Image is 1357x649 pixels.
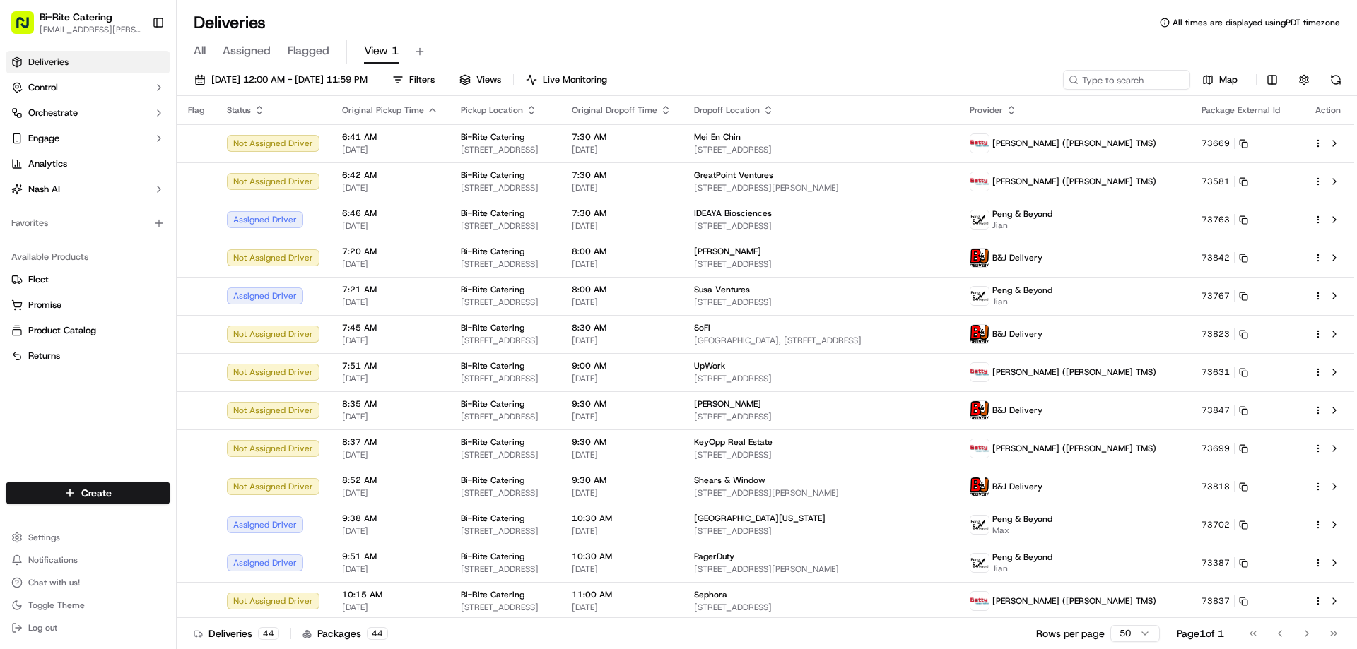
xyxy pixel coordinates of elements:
[6,268,170,291] button: Fleet
[194,42,206,59] span: All
[342,169,438,181] span: 6:42 AM
[409,73,435,86] span: Filters
[992,481,1042,492] span: B&J Delivery
[342,373,438,384] span: [DATE]
[342,602,438,613] span: [DATE]
[342,246,438,257] span: 7:20 AM
[342,436,438,448] span: 8:37 AM
[342,144,438,155] span: [DATE]
[342,398,438,410] span: 8:35 AM
[1202,290,1248,302] button: 73767
[6,6,146,40] button: Bi-Rite Catering[EMAIL_ADDRESS][PERSON_NAME][DOMAIN_NAME]
[28,132,59,145] span: Engage
[461,373,549,384] span: [STREET_ADDRESS]
[6,246,170,268] div: Available Products
[1202,519,1230,530] span: 73702
[288,42,329,59] span: Flagged
[992,595,1156,607] span: [PERSON_NAME] ([PERSON_NAME] TMS)
[461,487,549,499] span: [STREET_ADDRESS]
[572,208,671,219] span: 7:30 AM
[694,551,734,562] span: PagerDuty
[572,220,671,232] span: [DATE]
[694,487,947,499] span: [STREET_ADDRESS][PERSON_NAME]
[992,252,1042,263] span: B&J Delivery
[461,208,524,219] span: Bi-Rite Catering
[694,169,773,181] span: GreatPoint Ventures
[461,131,524,143] span: Bi-Rite Catering
[1202,290,1230,302] span: 73767
[1202,105,1280,116] span: Package External Id
[461,335,549,346] span: [STREET_ADDRESS]
[28,324,96,337] span: Product Catalog
[6,345,170,367] button: Returns
[461,564,549,575] span: [STREET_ADDRESS]
[342,297,438,308] span: [DATE]
[461,144,549,155] span: [STREET_ADDRESS]
[11,273,165,286] a: Fleet
[461,169,524,181] span: Bi-Rite Catering
[1173,17,1340,28] span: All times are displayed using PDT timezone
[1202,595,1248,607] button: 73837
[342,220,438,232] span: [DATE]
[342,182,438,193] span: [DATE]
[461,220,549,232] span: [STREET_ADDRESS]
[28,157,67,170] span: Analytics
[461,322,524,333] span: Bi-Rite Catering
[970,210,989,229] img: profile_peng_cartwheel.jpg
[364,42,399,59] span: View 1
[694,105,760,116] span: Dropoff Location
[6,127,170,150] button: Engage
[572,360,671,371] span: 9:00 AM
[970,439,989,458] img: betty.jpg
[572,487,671,499] span: [DATE]
[342,551,438,562] span: 9:51 AM
[572,258,671,270] span: [DATE]
[6,528,170,547] button: Settings
[572,411,671,422] span: [DATE]
[992,138,1156,149] span: [PERSON_NAME] ([PERSON_NAME] TMS)
[28,532,60,543] span: Settings
[1202,367,1230,378] span: 73631
[970,134,989,153] img: betty.jpg
[694,284,750,295] span: Susa Ventures
[342,475,438,486] span: 8:52 AM
[572,475,671,486] span: 9:30 AM
[992,208,1052,220] span: Peng & Beyond
[461,297,549,308] span: [STREET_ADDRESS]
[461,398,524,410] span: Bi-Rite Catering
[40,24,141,35] span: [EMAIL_ADDRESS][PERSON_NAME][DOMAIN_NAME]
[1202,481,1230,492] span: 73818
[342,258,438,270] span: [DATE]
[992,552,1052,563] span: Peng & Beyond
[992,367,1156,378] span: [PERSON_NAME] ([PERSON_NAME] TMS)
[28,554,78,566] span: Notifications
[694,131,741,143] span: Mei En Chin
[227,105,251,116] span: Status
[572,322,671,333] span: 8:30 AM
[694,220,947,232] span: [STREET_ADDRESS]
[572,436,671,448] span: 9:30 AM
[1177,626,1224,641] div: Page 1 of 1
[342,360,438,371] span: 7:51 AM
[1202,443,1248,454] button: 73699
[572,297,671,308] span: [DATE]
[6,212,170,234] div: Favorites
[970,249,989,267] img: profile_bj_cartwheel_2man.png
[694,449,947,460] span: [STREET_ADDRESS]
[572,449,671,460] span: [DATE]
[572,602,671,613] span: [DATE]
[342,105,424,116] span: Original Pickup Time
[461,436,524,448] span: Bi-Rite Catering
[6,51,170,73] a: Deliveries
[694,373,947,384] span: [STREET_ADDRESS]
[342,322,438,333] span: 7:45 AM
[992,525,1052,536] span: Max
[970,172,989,191] img: betty.jpg
[572,144,671,155] span: [DATE]
[992,296,1052,307] span: Jian
[1202,595,1230,607] span: 73837
[992,513,1052,525] span: Peng & Beyond
[1202,481,1248,492] button: 73818
[1202,443,1230,454] span: 73699
[6,573,170,593] button: Chat with us!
